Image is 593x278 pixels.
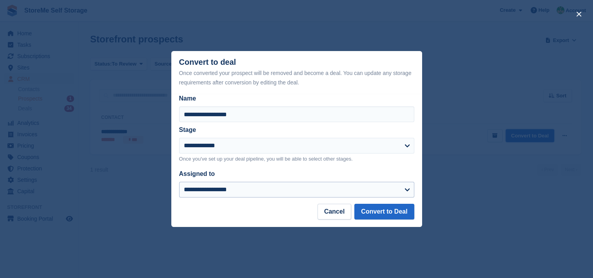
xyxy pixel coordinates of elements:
[179,94,414,103] label: Name
[179,155,414,163] p: Once you've set up your deal pipeline, you will be able to select other stages.
[573,8,585,20] button: close
[179,126,196,133] label: Stage
[179,58,414,87] div: Convert to deal
[179,68,414,87] div: Once converted your prospect will be removed and become a deal. You can update any storage requir...
[354,204,414,219] button: Convert to Deal
[179,170,215,177] label: Assigned to
[317,204,351,219] button: Cancel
